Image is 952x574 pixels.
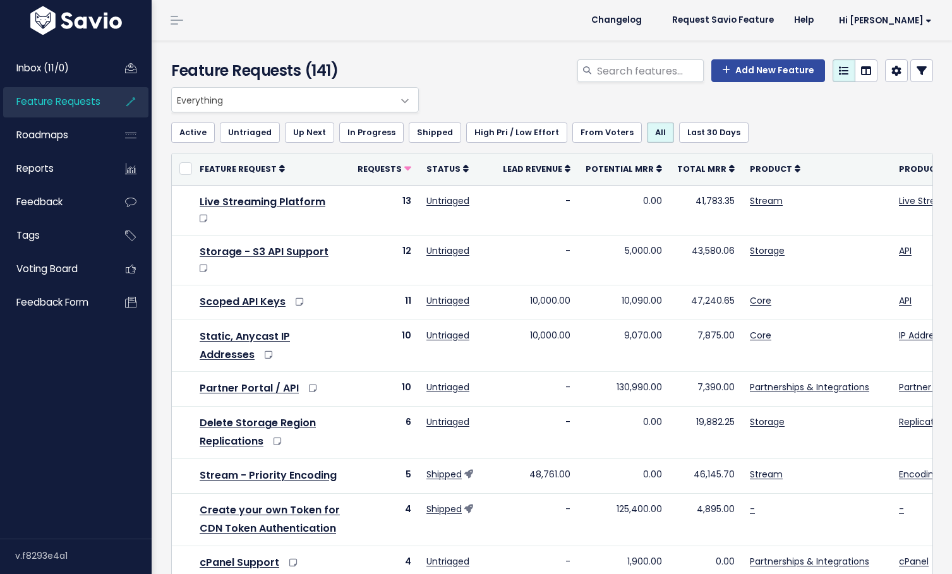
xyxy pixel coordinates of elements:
span: Feedback form [16,296,88,309]
span: Voting Board [16,262,78,275]
td: 4 [350,494,419,546]
ul: Filter feature requests [171,123,933,143]
a: Up Next [285,123,334,143]
a: Untriaged [426,416,469,428]
a: Voting Board [3,254,105,284]
a: In Progress [339,123,404,143]
a: Partnerships & Integrations [750,381,869,393]
td: 7,390.00 [670,372,742,407]
h4: Feature Requests (141) [171,59,413,82]
a: All [647,123,674,143]
a: Create your own Token for CDN Token Authentication [200,503,340,535]
a: API [899,244,912,257]
div: v.f8293e4a1 [15,539,152,572]
img: logo-white.9d6f32f41409.svg [27,6,125,35]
a: Add New Feature [711,59,825,82]
a: Delete Storage Region Replications [200,416,316,448]
span: Requests [358,164,402,174]
a: Feedback [3,188,105,217]
a: Reports [3,154,105,183]
a: Inbox (11/0) [3,54,105,83]
span: Feedback [16,195,63,208]
span: Tags [16,229,40,242]
td: - [495,372,578,407]
span: Changelog [591,16,642,25]
td: 10,000.00 [495,320,578,372]
td: - [495,407,578,459]
a: - [899,503,904,515]
td: - [495,494,578,546]
td: 10 [350,320,419,372]
td: 19,882.25 [670,407,742,459]
span: Reports [16,162,54,175]
a: Hi [PERSON_NAME] [824,11,942,30]
a: Partnerships & Integrations [750,555,869,568]
a: Roadmaps [3,121,105,150]
td: 46,145.70 [670,459,742,494]
a: Scoped API Keys [200,294,286,309]
td: 13 [350,185,419,235]
a: Partner Portal / API [200,381,299,395]
span: Roadmaps [16,128,68,141]
a: Stream - Priority Encoding [200,468,337,482]
a: Product [750,162,800,175]
a: From Voters [572,123,642,143]
a: Stream [750,468,783,481]
a: Total MRR [677,162,735,175]
td: 0.00 [578,407,670,459]
td: - [495,185,578,235]
td: 4,895.00 [670,494,742,546]
a: Potential MRR [586,162,662,175]
a: Status [426,162,469,175]
span: Status [426,164,461,174]
span: Lead Revenue [503,164,562,174]
a: cPanel Support [200,555,279,570]
a: Active [171,123,215,143]
a: Untriaged [426,555,469,568]
a: Lead Revenue [503,162,570,175]
td: - [495,235,578,285]
a: cPanel [899,555,929,568]
span: Potential MRR [586,164,654,174]
a: Replication [899,416,948,428]
a: Untriaged [220,123,280,143]
span: Everything [172,88,393,112]
a: Shipped [426,503,462,515]
a: - [750,503,755,515]
span: Inbox (11/0) [16,61,69,75]
td: 5,000.00 [578,235,670,285]
span: Feature Request [200,164,277,174]
span: Product [750,164,792,174]
a: High Pri / Low Effort [466,123,567,143]
a: Storage [750,416,785,428]
a: Requests [358,162,411,175]
span: Hi [PERSON_NAME] [839,16,932,25]
span: Everything [171,87,419,112]
td: 125,400.00 [578,494,670,546]
td: 0.00 [578,185,670,235]
a: Feedback form [3,288,105,317]
a: Core [750,329,771,342]
a: Untriaged [426,294,469,307]
td: 10,000.00 [495,285,578,320]
a: Untriaged [426,381,469,393]
td: 7,875.00 [670,320,742,372]
a: Request Savio Feature [662,11,784,30]
a: Feature Requests [3,87,105,116]
td: 48,761.00 [495,459,578,494]
a: Untriaged [426,329,469,342]
span: Feature Requests [16,95,100,108]
a: Feature Request [200,162,285,175]
td: 12 [350,235,419,285]
a: Tags [3,221,105,250]
td: 10,090.00 [578,285,670,320]
a: Help [784,11,824,30]
td: 130,990.00 [578,372,670,407]
a: Core [750,294,771,307]
td: 43,580.06 [670,235,742,285]
td: 6 [350,407,419,459]
td: 41,783.35 [670,185,742,235]
input: Search features... [596,59,704,82]
a: Storage - S3 API Support [200,244,328,259]
a: Untriaged [426,244,469,257]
